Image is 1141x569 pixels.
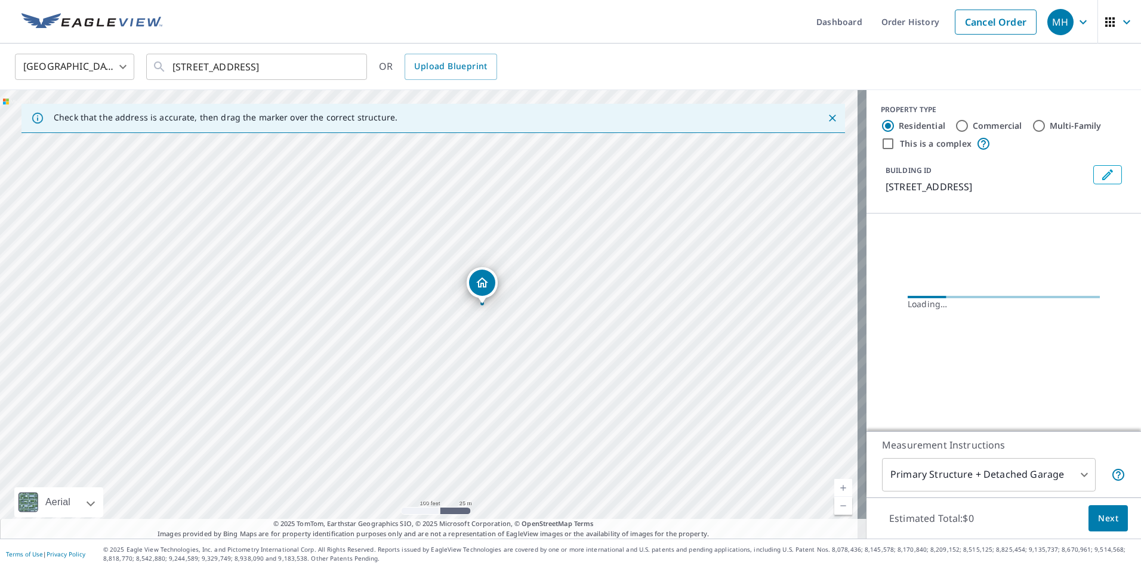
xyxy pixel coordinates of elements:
span: © 2025 TomTom, Earthstar Geographics SIO, © 2025 Microsoft Corporation, © [273,519,594,529]
input: Search by address or latitude-longitude [172,50,343,84]
p: Check that the address is accurate, then drag the marker over the correct structure. [54,112,397,123]
button: Close [825,110,840,126]
a: Terms of Use [6,550,43,558]
div: PROPERTY TYPE [881,104,1127,115]
p: Measurement Instructions [882,438,1125,452]
div: Aerial [14,487,103,517]
p: BUILDING ID [886,165,932,175]
a: Current Level 18, Zoom Out [834,497,852,515]
p: © 2025 Eagle View Technologies, Inc. and Pictometry International Corp. All Rights Reserved. Repo... [103,545,1135,563]
img: EV Logo [21,13,162,31]
span: Your report will include the primary structure and a detached garage if one exists. [1111,468,1125,482]
div: MH [1047,9,1074,35]
span: Next [1098,511,1118,526]
button: Edit building 1 [1093,165,1122,184]
label: Commercial [973,120,1022,132]
div: Primary Structure + Detached Garage [882,458,1096,491]
a: Privacy Policy [47,550,85,558]
div: OR [379,54,497,80]
div: [GEOGRAPHIC_DATA] [15,50,134,84]
div: Aerial [42,487,74,517]
a: Current Level 18, Zoom In [834,479,852,497]
div: Loading… [908,298,1100,310]
div: Dropped pin, building 1, Residential property, 425 Industrial Dr Lexington, NC 27295 [467,267,498,304]
a: OpenStreetMap [522,519,572,528]
a: Cancel Order [955,10,1037,35]
label: Multi-Family [1050,120,1102,132]
button: Next [1088,505,1128,532]
span: Upload Blueprint [414,59,487,74]
label: This is a complex [900,138,972,150]
p: [STREET_ADDRESS] [886,180,1088,194]
label: Residential [899,120,945,132]
a: Upload Blueprint [405,54,497,80]
p: | [6,551,85,558]
p: Estimated Total: $0 [880,505,983,531]
a: Terms [574,519,594,528]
